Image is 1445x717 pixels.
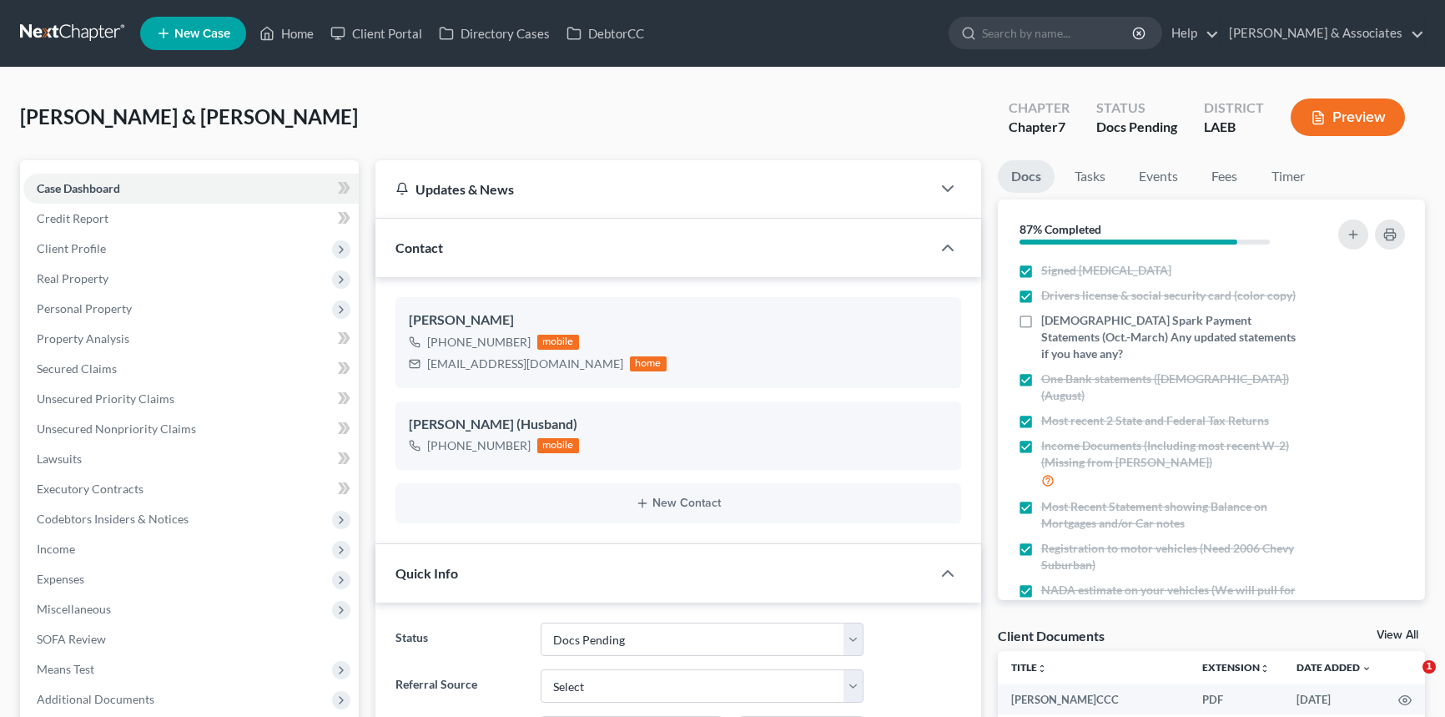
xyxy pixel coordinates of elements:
span: Personal Property [37,301,132,316]
span: Executory Contracts [37,482,143,496]
i: unfold_more [1037,664,1047,674]
span: [DEMOGRAPHIC_DATA] Spark Payment Statements (Oct.-March) Any updated statements if you have any? [1041,312,1304,362]
span: Expenses [37,572,84,586]
span: Case Dashboard [37,181,120,195]
div: [EMAIL_ADDRESS][DOMAIN_NAME] [427,356,623,372]
a: Unsecured Nonpriority Claims [23,414,359,444]
i: expand_more [1362,664,1372,674]
a: Events [1125,160,1191,193]
span: 1 [1422,660,1436,674]
a: Unsecured Priority Claims [23,384,359,414]
a: Credit Report [23,204,359,234]
a: Case Dashboard [23,174,359,204]
a: Executory Contracts [23,474,359,504]
span: One Bank statements ([DEMOGRAPHIC_DATA]) (August) [1041,371,1304,404]
span: Additional Documents [37,692,154,706]
span: Real Property [37,271,108,285]
a: Client Portal [322,18,430,48]
div: [PHONE_NUMBER] [427,334,531,351]
div: Updates & News [395,180,911,198]
a: SOFA Review [23,624,359,654]
span: [PERSON_NAME] & [PERSON_NAME] [20,104,358,129]
div: [PERSON_NAME] [409,311,948,331]
span: Drivers license & social security card (color copy) [1041,287,1296,304]
a: Tasks [1061,160,1119,193]
td: PDF [1189,684,1283,714]
div: Docs Pending [1096,118,1177,137]
a: Date Added expand_more [1296,661,1372,674]
span: NADA estimate on your vehicles (We will pull for you) [1041,582,1304,615]
div: home [630,356,667,371]
button: New Contact [409,497,948,510]
span: New Case [174,28,230,40]
span: Most recent 2 State and Federal Tax Returns [1041,412,1269,429]
span: 7 [1058,119,1065,134]
span: SOFA Review [37,632,106,646]
span: Signed [MEDICAL_DATA] [1041,262,1171,279]
div: [PERSON_NAME] (Husband) [409,415,948,435]
div: Chapter [1009,118,1070,137]
div: District [1204,98,1264,118]
a: Fees [1198,160,1251,193]
td: [PERSON_NAME]CCC [998,684,1190,714]
span: Secured Claims [37,361,117,376]
a: Titleunfold_more [1011,661,1047,674]
a: Extensionunfold_more [1202,661,1270,674]
div: Client Documents [998,627,1105,644]
span: Means Test [37,662,94,676]
label: Status [387,623,532,656]
div: mobile [537,335,579,350]
strong: 87% Completed [1020,222,1101,236]
span: Quick Info [395,565,458,581]
a: Property Analysis [23,324,359,354]
span: Codebtors Insiders & Notices [37,512,189,526]
a: View All [1377,629,1418,641]
span: Credit Report [37,211,108,225]
span: Client Profile [37,241,106,255]
input: Search by name... [982,18,1135,48]
span: Unsecured Nonpriority Claims [37,422,196,436]
a: Timer [1258,160,1318,193]
div: [PHONE_NUMBER] [427,437,531,454]
span: Most Recent Statement showing Balance on Mortgages and/or Car notes [1041,498,1304,532]
a: Directory Cases [430,18,558,48]
span: Income Documents (Including most recent W-2) (Missing from [PERSON_NAME]) [1041,437,1304,471]
a: Secured Claims [23,354,359,384]
iframe: Intercom live chat [1388,660,1428,700]
button: Preview [1291,98,1405,136]
td: [DATE] [1283,684,1385,714]
a: [PERSON_NAME] & Associates [1221,18,1424,48]
span: Unsecured Priority Claims [37,391,174,406]
a: Help [1163,18,1219,48]
a: DebtorCC [558,18,652,48]
label: Referral Source [387,669,532,703]
span: Income [37,542,75,556]
a: Lawsuits [23,444,359,474]
a: Docs [998,160,1055,193]
span: Registration to motor vehicles (Need 2006 Chevy Suburban) [1041,540,1304,573]
span: Lawsuits [37,452,82,466]
div: LAEB [1204,118,1264,137]
div: mobile [537,438,579,453]
i: unfold_more [1260,664,1270,674]
span: Miscellaneous [37,602,111,616]
span: Property Analysis [37,331,129,346]
a: Home [251,18,322,48]
div: Status [1096,98,1177,118]
span: Contact [395,240,443,255]
div: Chapter [1009,98,1070,118]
